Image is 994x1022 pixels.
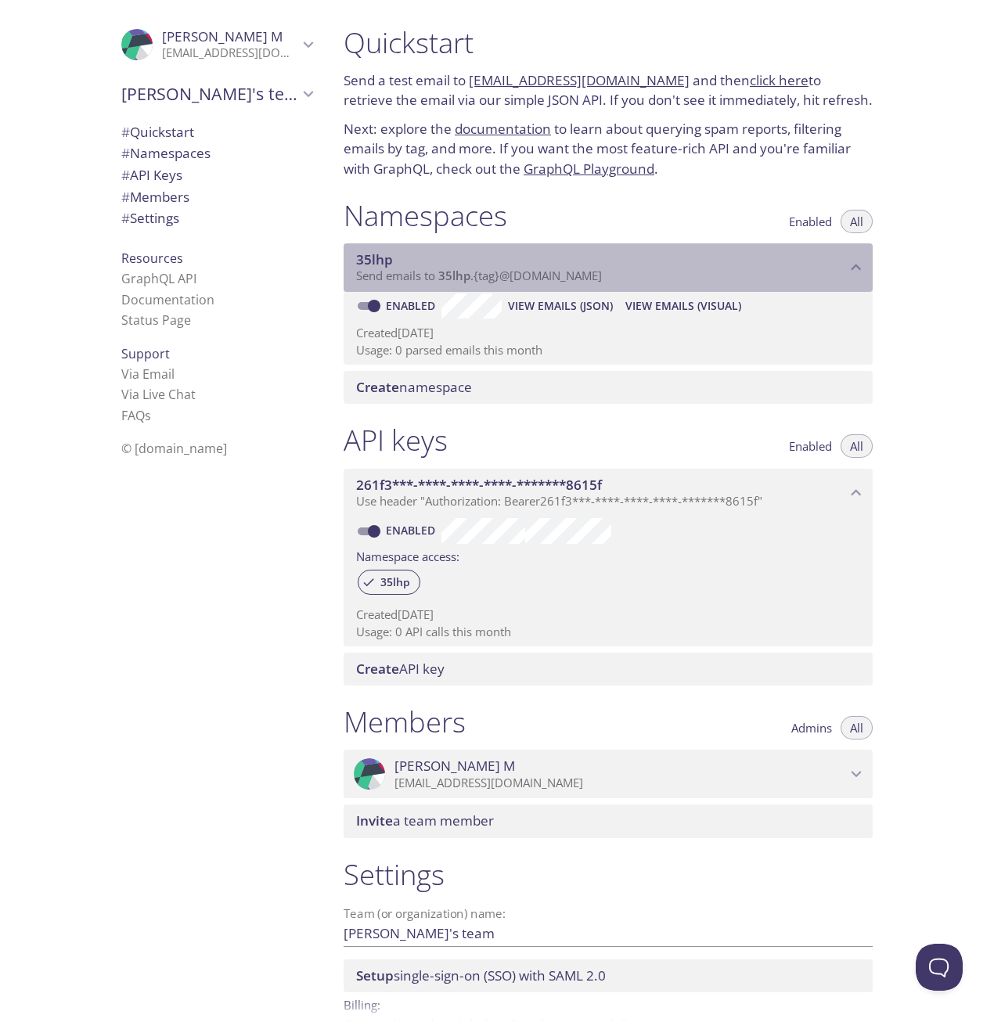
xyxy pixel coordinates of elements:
a: Via Live Chat [121,386,196,403]
span: Create [356,660,399,678]
h1: Quickstart [344,25,873,60]
h1: Members [344,704,466,740]
h1: Settings [344,857,873,892]
label: Namespace access: [356,544,459,567]
a: Enabled [384,298,441,313]
p: Usage: 0 parsed emails this month [356,342,860,358]
p: Next: explore the to learn about querying spam reports, filtering emails by tag, and more. If you... [344,119,873,179]
a: GraphQL API [121,270,196,287]
span: 35lhp [438,268,470,283]
div: Invite a team member [344,804,873,837]
span: Resources [121,250,183,267]
h1: Namespaces [344,198,507,233]
div: Setup SSO [344,959,873,992]
span: Setup [356,966,394,984]
button: Enabled [780,210,841,233]
button: View Emails (JSON) [502,293,619,318]
div: Create namespace [344,371,873,404]
a: Enabled [384,523,441,538]
p: Created [DATE] [356,325,860,341]
h1: API keys [344,423,448,458]
span: API key [356,660,445,678]
span: # [121,144,130,162]
div: 35lhp namespace [344,243,873,292]
div: Nishanth M [344,750,873,798]
span: # [121,188,130,206]
a: Status Page [121,311,191,329]
span: 35lhp [371,575,420,589]
span: s [145,407,151,424]
div: 35lhp [358,570,420,595]
a: Documentation [121,291,214,308]
div: Nishanth M [109,19,325,70]
a: FAQ [121,407,151,424]
button: All [841,716,873,740]
span: # [121,166,130,184]
button: View Emails (Visual) [619,293,747,318]
span: Members [121,188,189,206]
span: Settings [121,209,179,227]
p: Usage: 0 API calls this month [356,624,860,640]
span: single-sign-on (SSO) with SAML 2.0 [356,966,606,984]
span: API Keys [121,166,182,184]
p: [EMAIL_ADDRESS][DOMAIN_NAME] [394,775,846,791]
div: Quickstart [109,121,325,143]
div: Nishanth's team [109,74,325,114]
a: Via Email [121,365,175,383]
span: [PERSON_NAME] M [162,27,283,45]
span: View Emails (Visual) [625,297,741,315]
span: a team member [356,811,494,829]
div: Create API Key [344,653,873,686]
span: [PERSON_NAME] M [394,758,515,775]
span: 35lhp [356,250,393,268]
span: namespace [356,378,472,396]
div: Members [109,186,325,208]
a: click here [750,71,809,89]
span: # [121,209,130,227]
p: Billing: [344,992,873,1015]
iframe: Help Scout Beacon - Open [916,944,963,991]
button: Enabled [780,434,841,458]
a: [EMAIL_ADDRESS][DOMAIN_NAME] [469,71,690,89]
span: # [121,123,130,141]
span: View Emails (JSON) [508,297,613,315]
div: Team Settings [109,207,325,229]
p: Created [DATE] [356,606,860,623]
div: Namespaces [109,142,325,164]
span: Quickstart [121,123,194,141]
span: Namespaces [121,144,211,162]
a: documentation [455,120,551,138]
span: Send emails to . {tag} @[DOMAIN_NAME] [356,268,602,283]
button: All [841,210,873,233]
p: [EMAIL_ADDRESS][DOMAIN_NAME] [162,45,298,61]
span: Create [356,378,399,396]
span: © [DOMAIN_NAME] [121,440,227,457]
button: All [841,434,873,458]
a: GraphQL Playground [524,160,654,178]
span: [PERSON_NAME]'s team [121,83,298,105]
span: Invite [356,811,393,829]
span: Support [121,345,170,362]
label: Team (or organization) name: [344,908,506,919]
div: API Keys [109,164,325,186]
p: Send a test email to and then to retrieve the email via our simple JSON API. If you don't see it ... [344,70,873,110]
button: Admins [782,716,841,740]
